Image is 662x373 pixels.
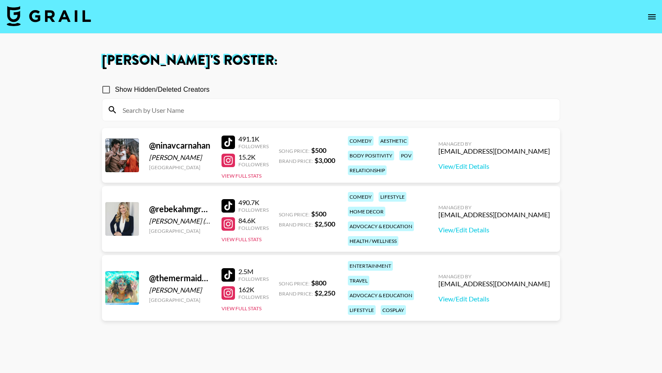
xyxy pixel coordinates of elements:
div: @ ninavcarnahan [149,140,211,151]
span: Brand Price: [279,158,313,164]
div: [EMAIL_ADDRESS][DOMAIN_NAME] [438,210,550,219]
span: Song Price: [279,280,310,287]
div: advocacy & education [348,290,414,300]
div: 15.2K [238,153,269,161]
span: Brand Price: [279,290,313,297]
a: View/Edit Details [438,162,550,171]
div: [PERSON_NAME] [149,286,211,294]
div: 2.5M [238,267,269,276]
strong: $ 2,250 [315,289,335,297]
div: lifestyle [379,192,406,202]
div: Managed By [438,141,550,147]
h1: [PERSON_NAME] 's Roster: [102,54,560,67]
div: 84.6K [238,216,269,225]
input: Search by User Name [117,103,555,117]
div: @ rebekahmgregory [149,204,211,214]
strong: $ 3,000 [315,156,335,164]
a: View/Edit Details [438,295,550,303]
div: [PERSON_NAME] [149,153,211,162]
div: Managed By [438,273,550,280]
div: body positivity [348,151,394,160]
div: Followers [238,276,269,282]
strong: $ 500 [311,146,326,154]
button: open drawer [643,8,660,25]
span: Brand Price: [279,221,313,228]
div: advocacy & education [348,221,414,231]
div: travel [348,276,369,285]
div: Followers [238,225,269,231]
span: Song Price: [279,211,310,218]
div: [EMAIL_ADDRESS][DOMAIN_NAME] [438,147,550,155]
img: Grail Talent [7,6,91,26]
div: 490.7K [238,198,269,207]
div: Followers [238,161,269,168]
button: View Full Stats [222,236,262,242]
div: pov [399,151,413,160]
div: [EMAIL_ADDRESS][DOMAIN_NAME] [438,280,550,288]
div: home decor [348,207,385,216]
div: comedy [348,192,374,202]
div: 162K [238,285,269,294]
div: comedy [348,136,374,146]
div: Managed By [438,204,550,210]
div: Followers [238,294,269,300]
span: Show Hidden/Deleted Creators [115,85,210,95]
div: [PERSON_NAME] ([PERSON_NAME]) [149,217,211,225]
div: aesthetic [379,136,408,146]
div: [GEOGRAPHIC_DATA] [149,297,211,303]
strong: $ 500 [311,210,326,218]
div: cosplay [381,305,406,315]
button: View Full Stats [222,305,262,312]
div: [GEOGRAPHIC_DATA] [149,228,211,234]
span: Song Price: [279,148,310,154]
div: 491.1K [238,135,269,143]
button: View Full Stats [222,173,262,179]
strong: $ 2,500 [315,220,335,228]
div: [GEOGRAPHIC_DATA] [149,164,211,171]
div: entertainment [348,261,393,271]
div: lifestyle [348,305,376,315]
div: health / wellness [348,236,398,246]
a: View/Edit Details [438,226,550,234]
div: Followers [238,207,269,213]
div: relationship [348,165,387,175]
strong: $ 800 [311,279,326,287]
div: @ themermaidelle [149,273,211,283]
div: Followers [238,143,269,149]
